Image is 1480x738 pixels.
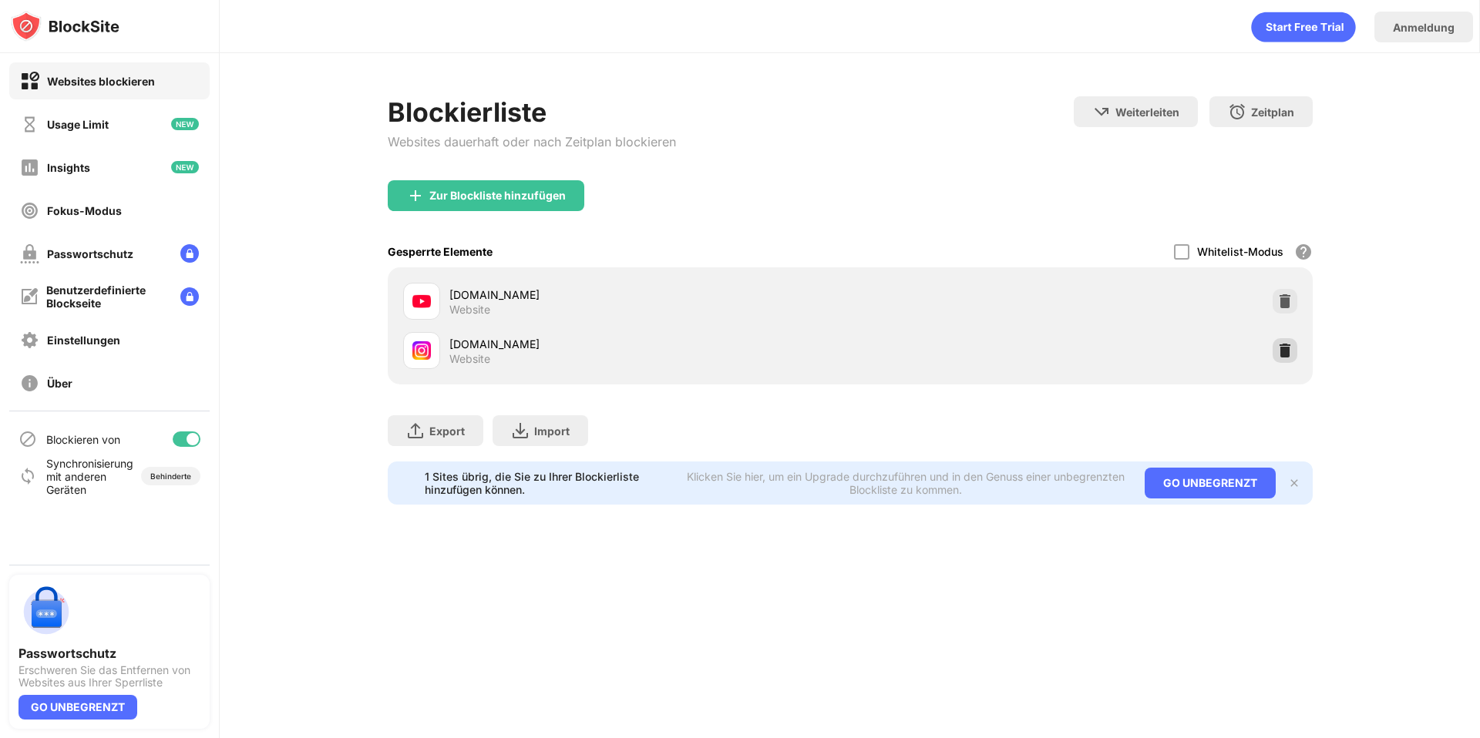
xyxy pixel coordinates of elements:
[20,330,39,350] img: settings-off.svg
[388,245,493,258] div: Gesperrte Elemente
[47,204,122,217] div: Fokus-Modus
[47,334,120,347] div: Einstellungen
[1145,468,1276,498] div: GO UNBEGRENZT
[46,283,168,310] div: Benutzerdefinierte Blockseite
[449,303,490,317] div: Website
[47,118,109,131] div: Usage Limit
[18,467,37,485] img: sync-icon.svg
[47,75,155,88] div: Websites blockieren
[388,96,676,128] div: Blockierliste
[171,161,199,173] img: new-icon.svg
[20,374,39,393] img: about-off.svg
[18,664,200,689] div: Erschweren Sie das Entfernen von Websites aus Ihrer Sperrliste
[1115,106,1179,119] div: Weiterleiten
[1251,12,1356,42] div: animation
[180,287,199,306] img: lock-menu.svg
[1251,106,1294,119] div: Zeitplan
[18,430,37,448] img: blocking-icon.svg
[20,158,39,177] img: insights-off.svg
[20,287,39,306] img: customize-block-page-off.svg
[388,134,676,149] div: Websites dauerhaft oder nach Zeitplan blockieren
[18,646,200,661] div: Passwortschutz
[47,247,133,260] div: Passwortschutz
[449,336,850,352] div: [DOMAIN_NAME]
[534,424,570,438] div: Import
[20,244,39,263] img: password-protection-off.svg
[46,433,120,446] div: Blockieren von
[150,471,191,481] div: Behinderte
[1197,245,1283,258] div: Whitelist-Modus
[20,115,39,134] img: time-usage-off.svg
[47,377,72,390] div: Über
[412,341,431,360] img: favicons
[412,292,431,310] img: favicons
[1288,477,1300,489] img: x-button.svg
[449,287,850,303] div: [DOMAIN_NAME]
[20,72,39,91] img: block-on.svg
[20,201,39,220] img: focus-off.svg
[18,695,137,720] div: GO UNBEGRENZT
[425,470,677,496] div: 1 Sites übrig, die Sie zu Ihrer Blockierliste hinzufügen können.
[449,352,490,366] div: Website
[18,584,74,639] img: push-password-protection.svg
[686,470,1126,496] div: Klicken Sie hier, um ein Upgrade durchzuführen und in den Genuss einer unbegrenzten Blockliste zu...
[11,11,119,42] img: logo-blocksite.svg
[1393,21,1455,34] div: Anmeldung
[46,457,126,496] div: Synchronisierung mit anderen Geräten
[429,424,465,438] div: Export
[180,244,199,263] img: lock-menu.svg
[47,161,90,174] div: Insights
[429,190,566,202] div: Zur Blockliste hinzufügen
[171,118,199,130] img: new-icon.svg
